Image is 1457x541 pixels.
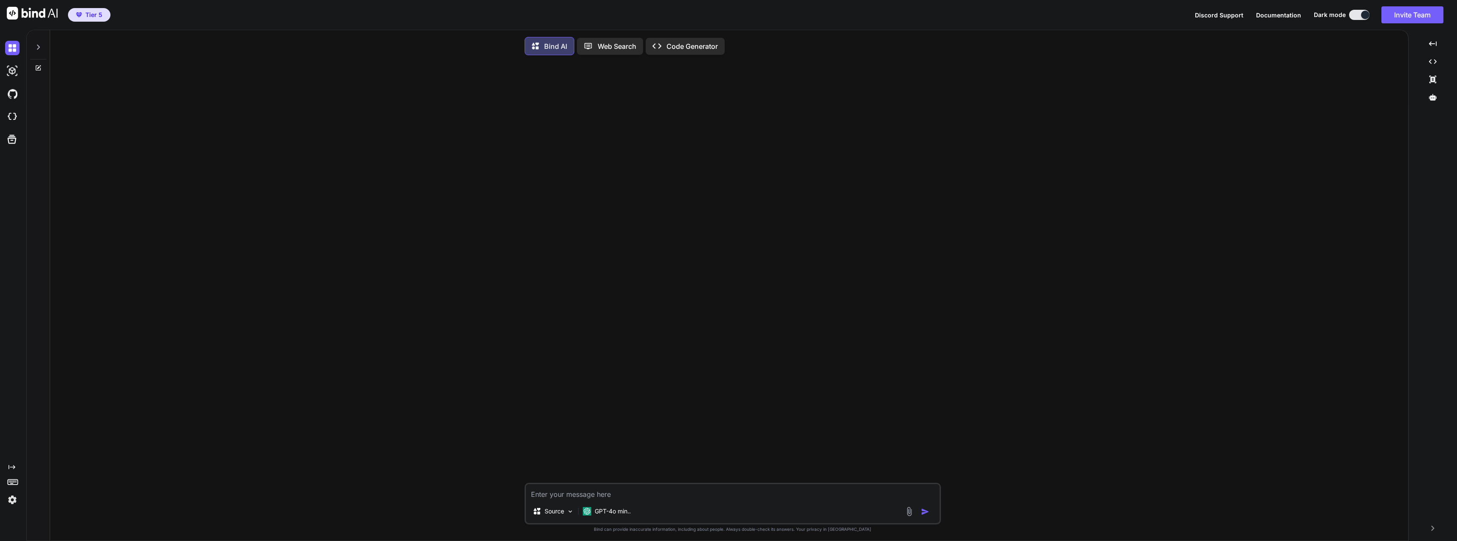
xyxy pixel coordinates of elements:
[904,507,914,516] img: attachment
[598,41,636,51] p: Web Search
[545,507,564,516] p: Source
[525,526,941,533] p: Bind can provide inaccurate information, including about people. Always double-check its answers....
[5,110,20,124] img: cloudideIcon
[85,11,102,19] span: Tier 5
[5,87,20,101] img: githubDark
[5,41,20,55] img: darkChat
[595,507,631,516] p: GPT-4o min..
[76,12,82,17] img: premium
[68,8,110,22] button: premiumTier 5
[1256,11,1301,20] button: Documentation
[7,7,58,20] img: Bind AI
[1256,11,1301,19] span: Documentation
[583,507,591,516] img: GPT-4o mini
[1314,11,1346,19] span: Dark mode
[5,493,20,507] img: settings
[567,508,574,515] img: Pick Models
[544,41,567,51] p: Bind AI
[5,64,20,78] img: darkAi-studio
[921,507,929,516] img: icon
[1195,11,1243,19] span: Discord Support
[666,41,718,51] p: Code Generator
[1195,11,1243,20] button: Discord Support
[1381,6,1443,23] button: Invite Team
